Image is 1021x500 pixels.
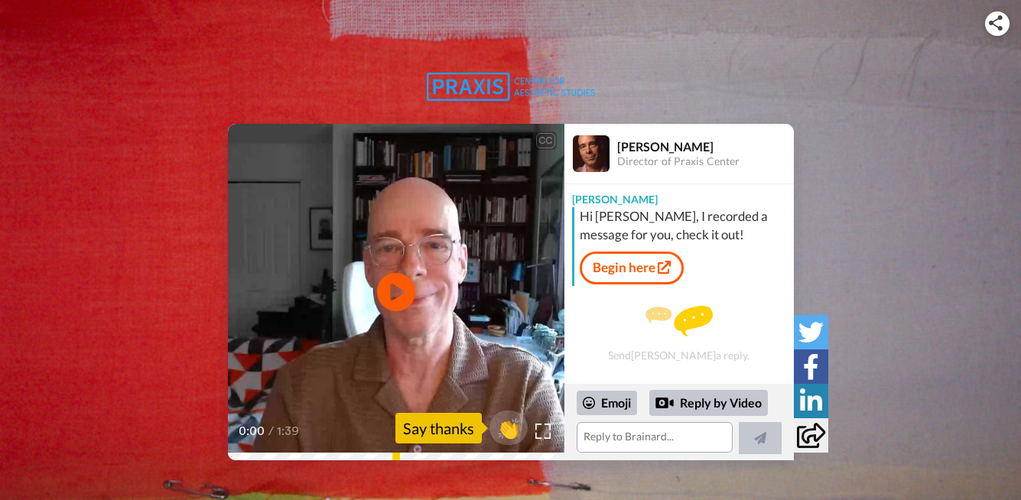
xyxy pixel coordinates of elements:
img: logo [427,73,595,101]
div: Say thanks [395,413,482,443]
span: 1:39 [277,422,304,440]
span: / [268,422,274,440]
div: Hi [PERSON_NAME], I recorded a message for you, check it out! [580,207,790,244]
img: Full screen [535,424,551,439]
div: [PERSON_NAME] [564,184,794,207]
button: 👏 [489,411,528,445]
div: Reply by Video [649,390,768,416]
div: Reply by Video [655,394,674,412]
div: [PERSON_NAME] [617,139,793,154]
div: Director of Praxis Center [617,155,793,168]
a: Begin here [580,252,684,284]
img: message.svg [645,306,713,336]
div: Emoji [577,391,637,415]
span: 0:00 [239,422,265,440]
div: CC [536,133,555,148]
div: Send [PERSON_NAME] a reply. [564,292,794,377]
span: 👏 [489,416,528,440]
img: ic_share.svg [989,15,1003,31]
img: Profile Image [573,135,610,172]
